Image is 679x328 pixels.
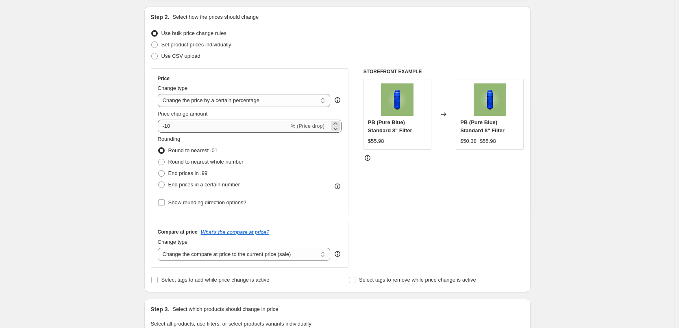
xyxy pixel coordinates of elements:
div: $50.38 [460,137,477,145]
span: End prices in a certain number [168,181,240,188]
p: Select which products should change in price [172,305,278,313]
h3: Compare at price [158,229,198,235]
span: Rounding [158,136,181,142]
span: Change type [158,239,188,245]
strike: $55.98 [480,137,496,145]
input: -15 [158,120,289,133]
span: Use bulk price change rules [161,30,226,36]
h6: STOREFRONT EXAMPLE [363,68,524,75]
div: help [333,96,342,104]
div: help [333,250,342,258]
span: Use CSV upload [161,53,200,59]
img: 28333267845217_80x.png [381,83,413,116]
span: Set product prices individually [161,42,231,48]
span: Round to nearest .01 [168,147,218,153]
h2: Step 3. [151,305,170,313]
span: Select all products, use filters, or select products variants individually [151,321,311,327]
span: Change type [158,85,188,91]
span: % (Price drop) [291,123,324,129]
p: Select how the prices should change [172,13,259,21]
div: $55.98 [368,137,384,145]
span: Select tags to add while price change is active [161,277,270,283]
span: End prices in .99 [168,170,208,176]
span: Round to nearest whole number [168,159,244,165]
button: What's the compare at price? [201,229,270,235]
h2: Step 2. [151,13,170,21]
span: Select tags to remove while price change is active [359,277,476,283]
span: PB (Pure Blue) Standard 8" Filter [460,119,505,133]
span: PB (Pure Blue) Standard 8" Filter [368,119,412,133]
span: Show rounding direction options? [168,199,246,206]
img: 28333267845217_80x.png [474,83,506,116]
h3: Price [158,75,170,82]
span: Price change amount [158,111,208,117]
